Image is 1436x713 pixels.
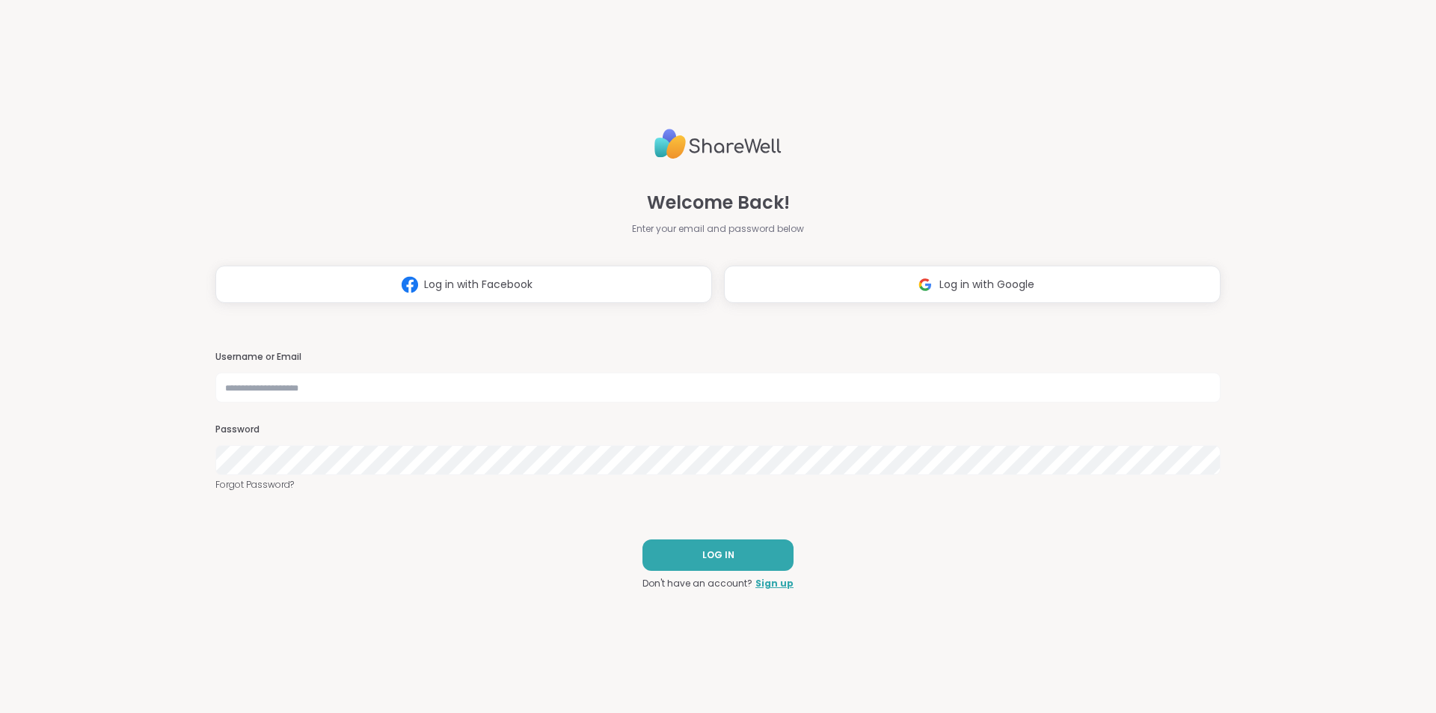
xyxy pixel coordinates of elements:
span: Don't have an account? [642,577,752,590]
span: Welcome Back! [647,189,790,216]
a: Forgot Password? [215,478,1221,492]
img: ShareWell Logomark [911,271,939,299]
h3: Username or Email [215,351,1221,364]
span: Enter your email and password below [632,222,804,236]
button: Log in with Google [724,266,1221,303]
span: Log in with Facebook [424,277,533,293]
a: Sign up [755,577,794,590]
span: LOG IN [702,548,734,562]
span: Log in with Google [939,277,1034,293]
button: Log in with Facebook [215,266,712,303]
button: LOG IN [642,539,794,571]
img: ShareWell Logomark [396,271,424,299]
h3: Password [215,423,1221,436]
img: ShareWell Logo [654,123,782,165]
